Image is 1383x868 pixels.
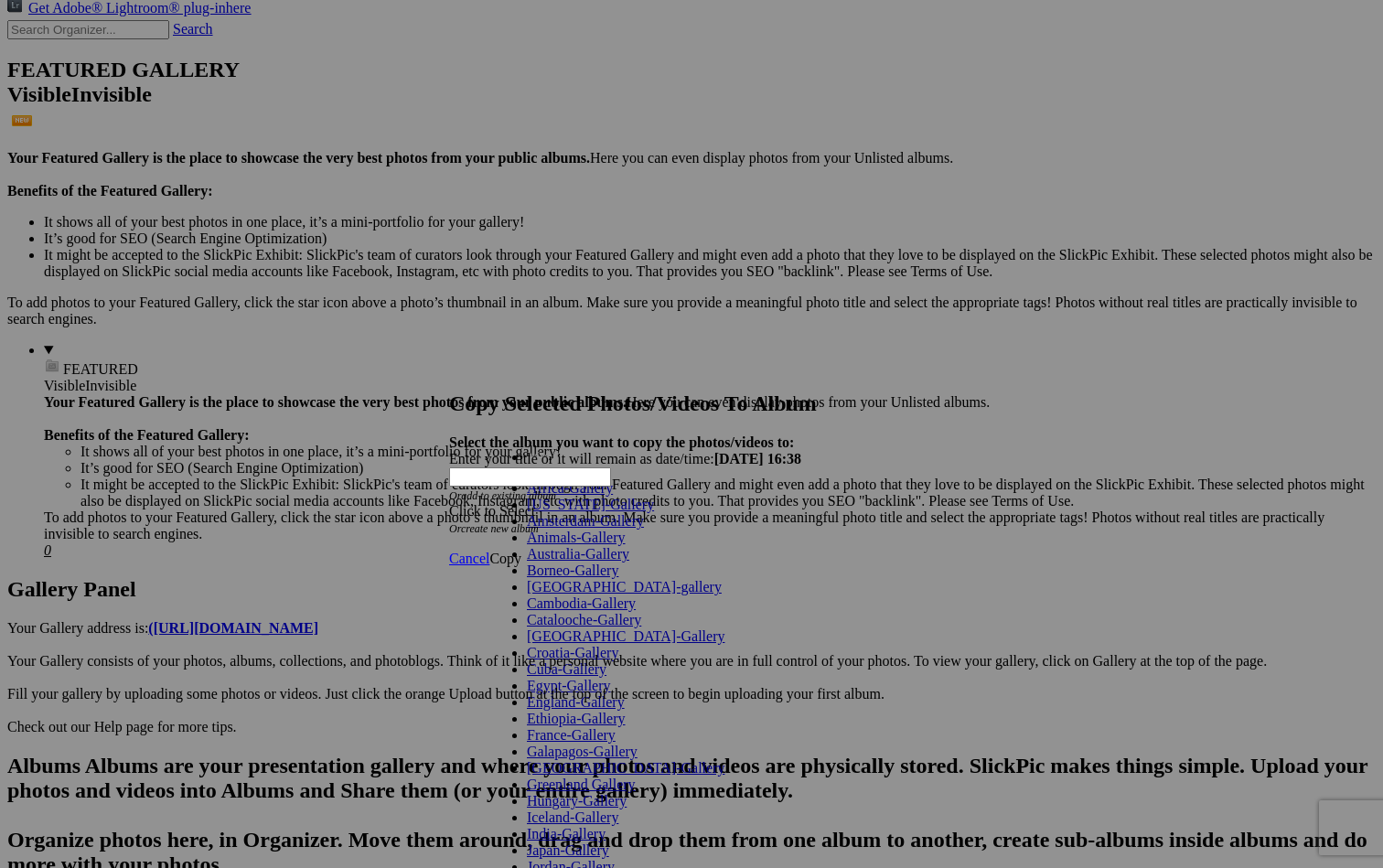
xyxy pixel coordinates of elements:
[449,489,556,502] i: Or
[461,489,556,502] a: add to existing album
[449,391,934,416] h2: Copy Selected Photos/Videos To Album
[449,551,489,566] a: Cancel
[449,503,535,519] span: Click to Select
[449,451,934,467] div: Enter your title or it will remain as date/time:
[714,451,801,466] b: [DATE] 16:38
[449,522,539,535] i: Or
[461,522,539,535] a: create new album
[449,434,794,450] strong: Select the album you want to copy the photos/videos to:
[489,551,521,566] span: Copy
